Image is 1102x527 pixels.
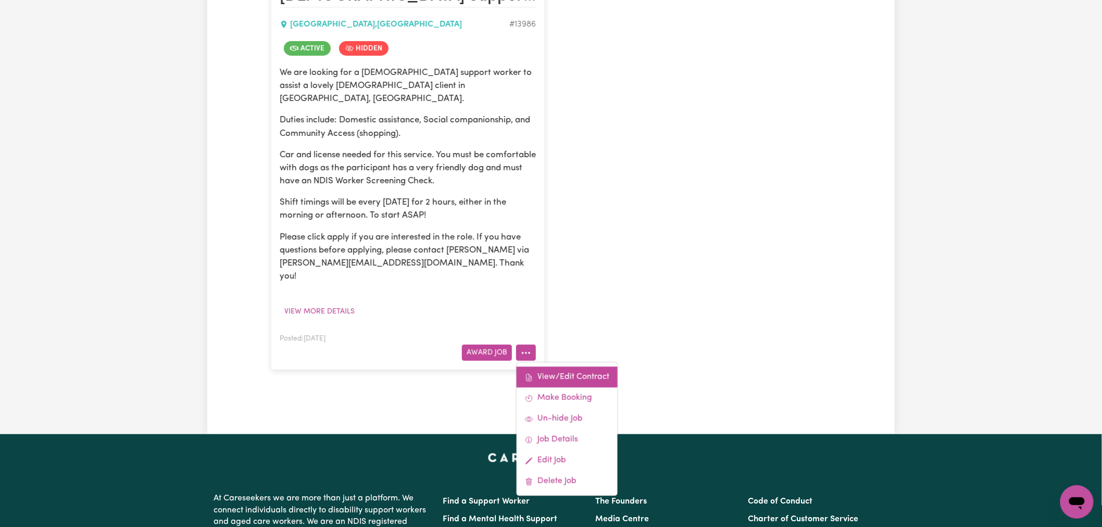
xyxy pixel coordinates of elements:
[280,148,536,188] p: Car and license needed for this service. You must be comfortable with dogs as the participant has...
[280,196,536,222] p: Shift timings will be every [DATE] for 2 hours, either in the morning or afternoon. To start ASAP!
[280,304,359,320] button: View more details
[748,497,813,506] a: Code of Conduct
[509,18,536,31] div: Job ID #13986
[488,453,615,461] a: Careseekers home page
[280,66,536,106] p: We are looking for a [DEMOGRAPHIC_DATA] support worker to assist a lovely [DEMOGRAPHIC_DATA] clie...
[517,409,618,430] a: Un-hide Job
[280,335,325,342] span: Posted: [DATE]
[280,114,536,140] p: Duties include: Domestic assistance, Social companionship, and Community Access (shopping).
[339,41,389,56] span: Job is hidden
[280,18,509,31] div: [GEOGRAPHIC_DATA] , [GEOGRAPHIC_DATA]
[284,41,331,56] span: Job is active
[443,497,530,506] a: Find a Support Worker
[517,388,618,409] a: Make Booking
[280,231,536,283] p: Please click apply if you are interested in the role. If you have questions before applying, plea...
[516,362,618,497] div: More options
[462,345,512,361] button: Award Job
[595,497,647,506] a: The Founders
[1060,485,1094,519] iframe: Button to launch messaging window
[517,471,618,492] a: Delete Job
[517,450,618,471] a: Edit Job
[748,515,859,523] a: Charter of Customer Service
[517,367,618,388] a: View/Edit Contract
[516,345,536,361] button: More options
[517,430,618,450] a: Job Details
[595,515,649,523] a: Media Centre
